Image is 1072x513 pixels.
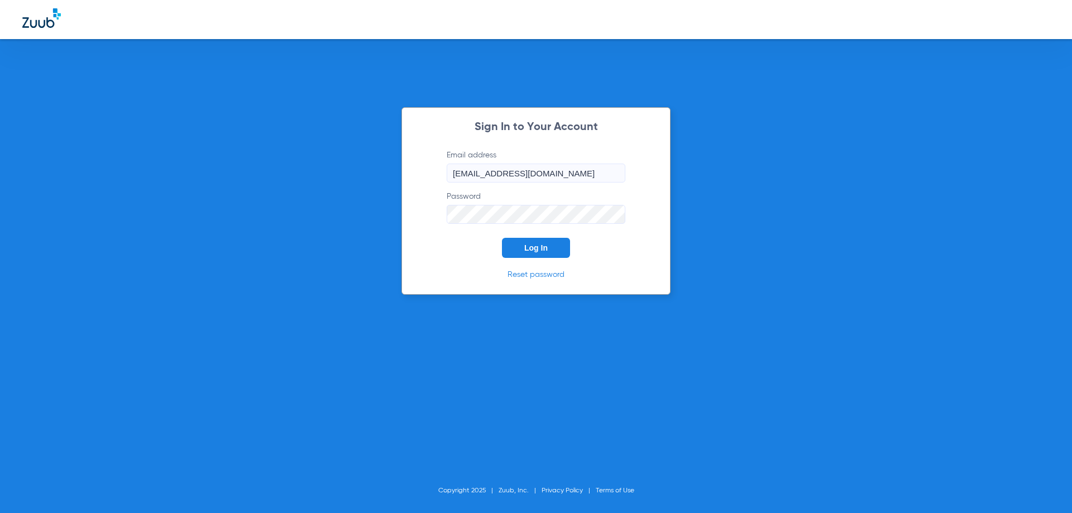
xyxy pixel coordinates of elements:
[447,191,625,224] label: Password
[524,243,548,252] span: Log In
[502,238,570,258] button: Log In
[508,271,564,279] a: Reset password
[542,487,583,494] a: Privacy Policy
[596,487,634,494] a: Terms of Use
[447,205,625,224] input: Password
[499,485,542,496] li: Zuub, Inc.
[430,122,642,133] h2: Sign In to Your Account
[22,8,61,28] img: Zuub Logo
[438,485,499,496] li: Copyright 2025
[447,164,625,183] input: Email address
[1016,459,1072,513] iframe: Chat Widget
[447,150,625,183] label: Email address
